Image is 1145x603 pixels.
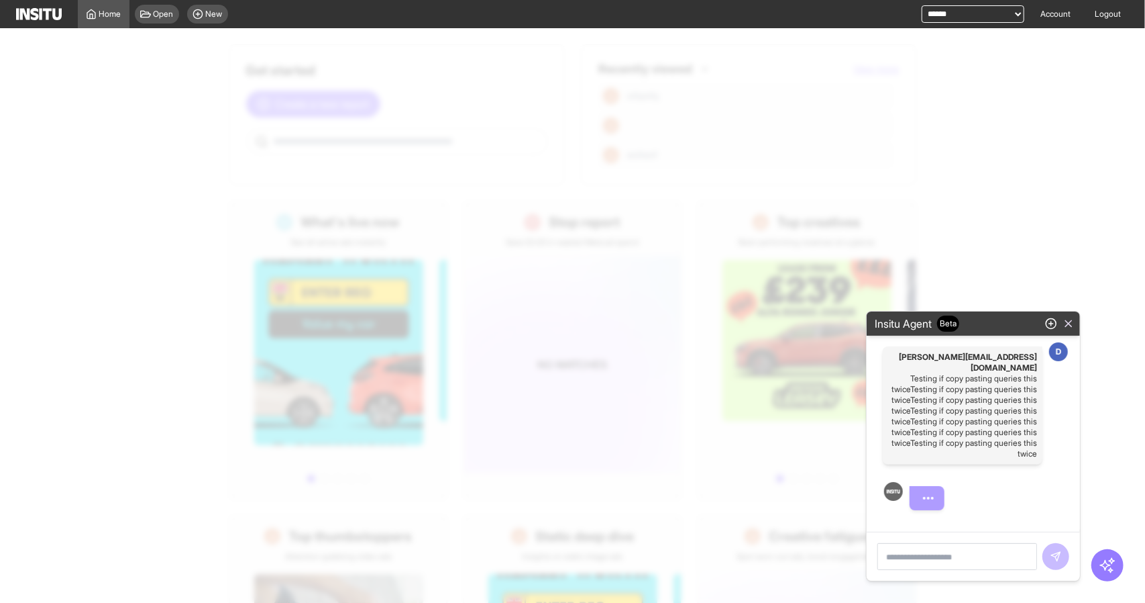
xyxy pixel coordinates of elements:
[99,9,121,19] span: Home
[887,490,900,493] img: Logo
[888,352,1037,373] span: [PERSON_NAME][EMAIL_ADDRESS][DOMAIN_NAME]
[206,9,223,19] span: New
[923,497,934,500] span: typing dots
[154,9,174,19] span: Open
[937,316,959,332] span: Beta
[16,8,62,20] img: Logo
[1042,543,1069,570] span: You cannot perform this action
[888,373,1037,459] p: Testing if copy pasting queries this twiceTesting if copy pasting queries this twiceTesting if co...
[869,316,965,332] h2: Insitu Agent
[1056,346,1061,357] p: D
